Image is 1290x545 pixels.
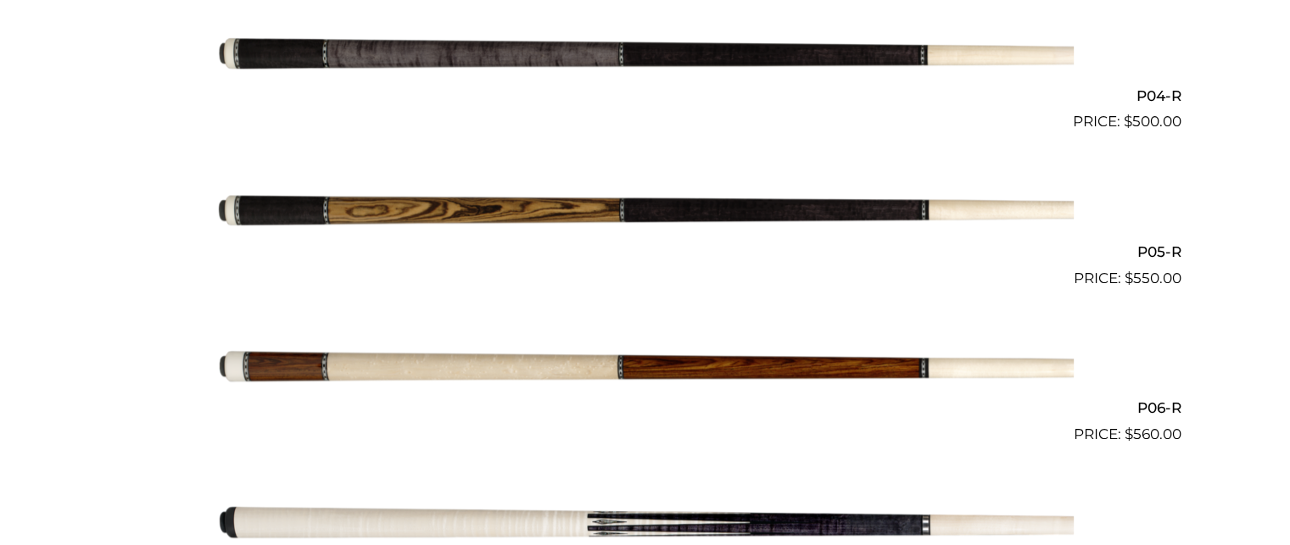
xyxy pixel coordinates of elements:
h2: P05-R [109,236,1181,267]
span: $ [1125,425,1133,442]
h2: P04-R [109,80,1181,111]
img: P06-R [217,297,1074,439]
bdi: 500.00 [1124,113,1181,130]
img: P05-R [217,140,1074,282]
h2: P06-R [109,392,1181,424]
span: $ [1125,270,1133,286]
bdi: 550.00 [1125,270,1181,286]
a: P06-R $560.00 [109,297,1181,446]
span: $ [1124,113,1132,130]
a: P05-R $550.00 [109,140,1181,289]
bdi: 560.00 [1125,425,1181,442]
